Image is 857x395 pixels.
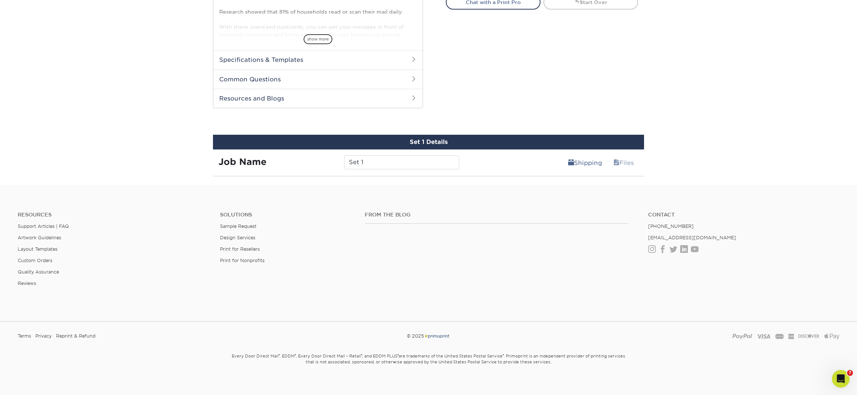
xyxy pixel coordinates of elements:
[847,370,853,376] span: 7
[18,281,36,286] a: Reviews
[832,370,850,388] iframe: Intercom live chat
[18,223,69,229] a: Support Articles | FAQ
[220,235,255,240] a: Design Services
[213,350,644,383] small: Every Door Direct Mail , EDDM , Every Door Direct Mail – Retail , and EDDM PLUS are trademarks of...
[304,34,332,44] span: show more
[613,159,619,166] span: files
[648,235,736,240] a: [EMAIL_ADDRESS][DOMAIN_NAME]
[218,156,266,167] strong: Job Name
[18,212,209,218] h4: Resources
[361,353,362,357] sup: ®
[503,353,504,357] sup: ®
[295,353,296,357] sup: ®
[424,333,450,339] img: Primoprint
[213,89,423,108] h2: Resources and Blogs
[56,331,95,342] a: Reprint & Refund
[220,212,353,218] h4: Solutions
[220,223,256,229] a: Sample Request
[18,258,52,263] a: Custom Orders
[568,159,574,166] span: shipping
[365,212,628,218] h4: From the Blog
[18,235,61,240] a: Artwork Guidelines
[290,331,567,342] div: © 2025
[213,50,423,69] h2: Specifications & Templates
[213,70,423,89] h2: Common Questions
[279,353,280,357] sup: ®
[18,269,59,275] a: Quality Assurance
[648,212,839,218] a: Contact
[398,353,399,357] sup: ®
[18,331,31,342] a: Terms
[220,258,265,263] a: Print for Nonprofits
[18,246,57,252] a: Layout Templates
[563,155,607,170] a: Shipping
[220,246,260,252] a: Print for Resellers
[609,155,639,170] a: Files
[648,223,694,229] a: [PHONE_NUMBER]
[344,155,459,169] input: Enter a job name
[213,135,644,149] div: Set 1 Details
[35,331,52,342] a: Privacy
